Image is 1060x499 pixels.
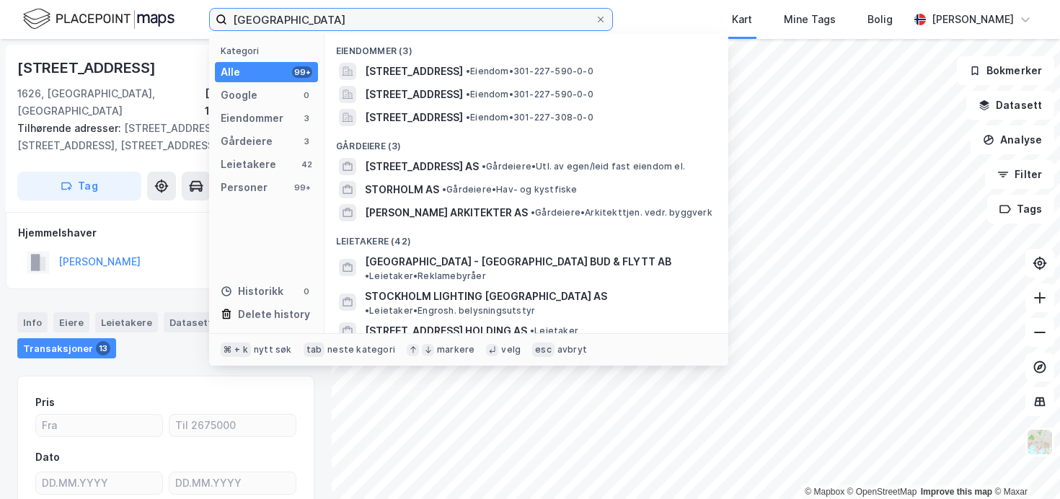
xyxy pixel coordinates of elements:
[221,156,276,173] div: Leietakere
[437,344,474,356] div: markere
[17,120,303,154] div: [STREET_ADDRESS], [STREET_ADDRESS], [STREET_ADDRESS]
[238,306,310,323] div: Delete history
[292,66,312,78] div: 99+
[482,161,486,172] span: •
[557,344,587,356] div: avbryt
[164,312,218,332] div: Datasett
[466,66,470,76] span: •
[301,112,312,124] div: 3
[17,338,116,358] div: Transaksjoner
[466,89,470,100] span: •
[971,125,1054,154] button: Analyse
[365,158,479,175] span: [STREET_ADDRESS] AS
[530,325,578,337] span: Leietaker
[442,184,446,195] span: •
[18,224,314,242] div: Hjemmelshaver
[221,87,257,104] div: Google
[227,9,595,30] input: Søk på adresse, matrikkel, gårdeiere, leietakere eller personer
[966,91,1054,120] button: Datasett
[17,122,124,134] span: Tilhørende adresser:
[466,112,593,123] span: Eiendom • 301-227-308-0-0
[988,430,1060,499] iframe: Chat Widget
[530,325,534,336] span: •
[324,34,728,60] div: Eiendommer (3)
[847,487,917,497] a: OpenStreetMap
[221,179,268,196] div: Personer
[531,207,535,218] span: •
[35,449,60,466] div: Dato
[324,129,728,155] div: Gårdeiere (3)
[867,11,893,28] div: Bolig
[482,161,685,172] span: Gårdeiere • Utl. av egen/leid fast eiendom el.
[221,45,318,56] div: Kategori
[501,344,521,356] div: velg
[301,286,312,297] div: 0
[17,312,48,332] div: Info
[531,207,712,218] span: Gårdeiere • Arkitekttjen. vedr. byggverk
[732,11,752,28] div: Kart
[957,56,1054,85] button: Bokmerker
[169,472,296,494] input: DD.MM.YYYY
[365,305,535,317] span: Leietaker • Engrosh. belysningsutstyr
[365,63,463,80] span: [STREET_ADDRESS]
[304,343,325,357] div: tab
[365,109,463,126] span: [STREET_ADDRESS]
[466,112,470,123] span: •
[365,270,486,282] span: Leietaker • Reklamebyråer
[36,472,162,494] input: DD.MM.YYYY
[784,11,836,28] div: Mine Tags
[17,172,141,200] button: Tag
[987,195,1054,224] button: Tags
[221,343,251,357] div: ⌘ + k
[17,56,159,79] div: [STREET_ADDRESS]
[36,415,162,436] input: Fra
[169,415,296,436] input: Til 2675000
[365,270,369,281] span: •
[365,305,369,316] span: •
[301,159,312,170] div: 42
[301,89,312,101] div: 0
[921,487,992,497] a: Improve this map
[988,430,1060,499] div: Kontrollprogram for chat
[365,288,607,305] span: STOCKHOLM LIGHTING [GEOGRAPHIC_DATA] AS
[23,6,175,32] img: logo.f888ab2527a4732fd821a326f86c7f29.svg
[221,283,283,300] div: Historikk
[205,85,314,120] div: [GEOGRAPHIC_DATA], 104/1
[365,322,527,340] span: [STREET_ADDRESS] HOLDING AS
[365,204,528,221] span: [PERSON_NAME] ARKITEKTER AS
[301,136,312,147] div: 3
[466,66,593,77] span: Eiendom • 301-227-590-0-0
[532,343,555,357] div: esc
[466,89,593,100] span: Eiendom • 301-227-590-0-0
[221,110,283,127] div: Eiendommer
[324,224,728,250] div: Leietakere (42)
[327,344,395,356] div: neste kategori
[292,182,312,193] div: 99+
[985,160,1054,189] button: Filter
[932,11,1014,28] div: [PERSON_NAME]
[365,86,463,103] span: [STREET_ADDRESS]
[442,184,578,195] span: Gårdeiere • Hav- og kystfiske
[1026,428,1054,456] img: Z
[805,487,844,497] a: Mapbox
[365,181,439,198] span: STORHOLM AS
[221,133,273,150] div: Gårdeiere
[17,85,205,120] div: 1626, [GEOGRAPHIC_DATA], [GEOGRAPHIC_DATA]
[221,63,240,81] div: Alle
[365,253,671,270] span: [GEOGRAPHIC_DATA] - [GEOGRAPHIC_DATA] BUD & FLYTT AB
[254,344,292,356] div: nytt søk
[95,312,158,332] div: Leietakere
[96,341,110,356] div: 13
[53,312,89,332] div: Eiere
[35,394,55,411] div: Pris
